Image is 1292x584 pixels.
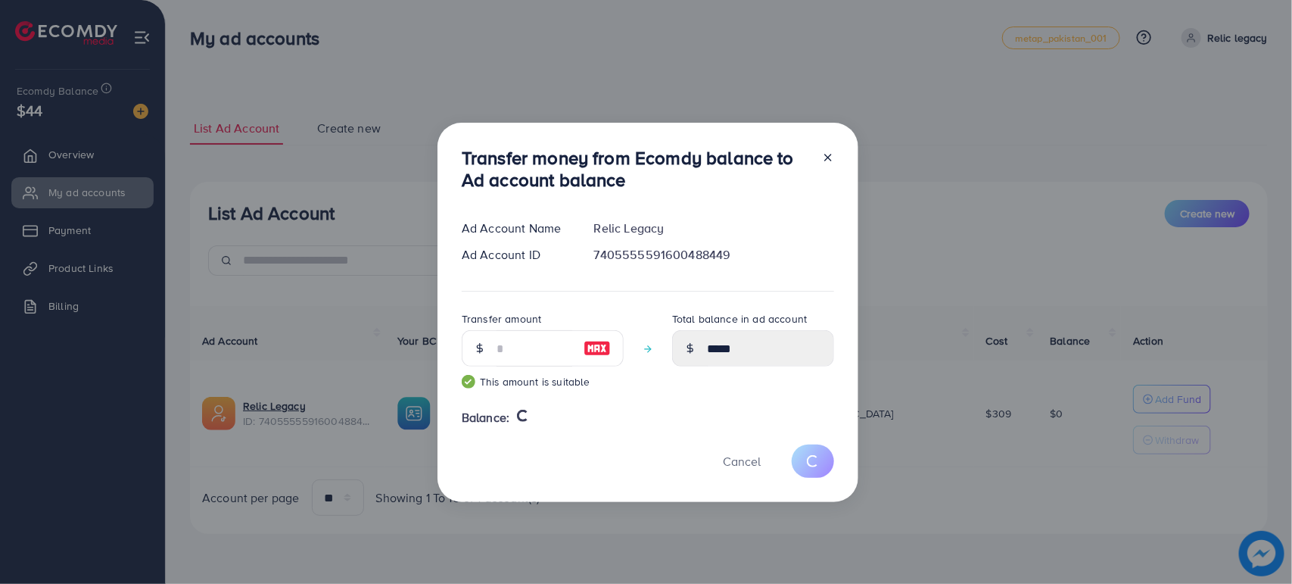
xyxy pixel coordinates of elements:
[582,246,846,264] div: 7405555591600488449
[584,339,611,358] img: image
[462,147,810,191] h3: Transfer money from Ecomdy balance to Ad account balance
[450,246,582,264] div: Ad Account ID
[450,220,582,237] div: Ad Account Name
[462,311,541,326] label: Transfer amount
[704,445,780,477] button: Cancel
[672,311,807,326] label: Total balance in ad account
[582,220,846,237] div: Relic Legacy
[723,453,761,470] span: Cancel
[462,374,624,389] small: This amount is suitable
[462,409,509,426] span: Balance:
[462,375,475,389] img: guide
